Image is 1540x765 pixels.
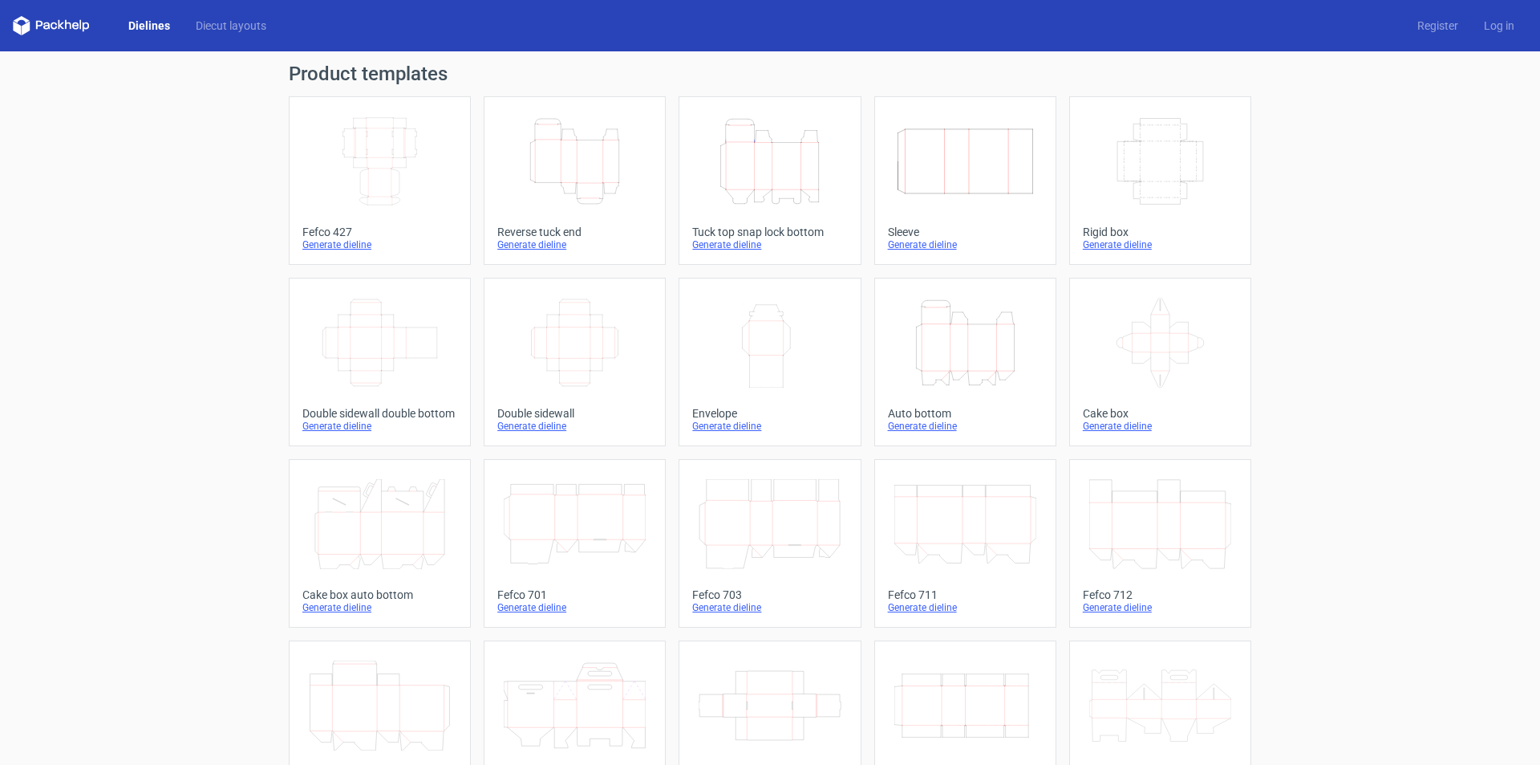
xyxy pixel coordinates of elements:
a: Fefco 711Generate dieline [874,459,1056,628]
div: Fefco 711 [888,588,1043,601]
div: Generate dieline [888,238,1043,251]
div: Generate dieline [692,601,847,614]
div: Sleeve [888,226,1043,238]
a: Double sidewall double bottomGenerate dieline [289,278,471,446]
div: Generate dieline [302,420,457,433]
a: Rigid boxGenerate dieline [1069,96,1251,265]
a: Fefco 703Generate dieline [679,459,861,628]
div: Reverse tuck end [497,226,652,238]
div: Generate dieline [1083,238,1238,251]
div: Fefco 712 [1083,588,1238,601]
a: SleeveGenerate dieline [874,96,1056,265]
div: Generate dieline [692,238,847,251]
a: Register [1404,18,1471,34]
a: Auto bottomGenerate dieline [874,278,1056,446]
div: Double sidewall double bottom [302,407,457,420]
div: Generate dieline [497,601,652,614]
div: Envelope [692,407,847,420]
div: Cake box [1083,407,1238,420]
a: Cake box auto bottomGenerate dieline [289,459,471,628]
div: Generate dieline [888,420,1043,433]
a: Fefco 701Generate dieline [484,459,666,628]
div: Generate dieline [302,601,457,614]
h1: Product templates [289,64,1251,83]
div: Generate dieline [888,601,1043,614]
a: EnvelopeGenerate dieline [679,278,861,446]
div: Tuck top snap lock bottom [692,226,847,238]
div: Fefco 427 [302,226,457,238]
a: Reverse tuck endGenerate dieline [484,96,666,265]
div: Fefco 701 [497,588,652,601]
div: Auto bottom [888,407,1043,420]
div: Fefco 703 [692,588,847,601]
div: Generate dieline [497,420,652,433]
div: Generate dieline [1083,420,1238,433]
div: Generate dieline [1083,601,1238,614]
a: Double sidewallGenerate dieline [484,278,666,446]
a: Fefco 712Generate dieline [1069,459,1251,628]
div: Generate dieline [692,420,847,433]
div: Rigid box [1083,226,1238,238]
a: Diecut layouts [183,18,279,34]
a: Fefco 427Generate dieline [289,96,471,265]
div: Cake box auto bottom [302,588,457,601]
div: Double sidewall [497,407,652,420]
a: Dielines [115,18,183,34]
a: Log in [1471,18,1527,34]
div: Generate dieline [497,238,652,251]
a: Tuck top snap lock bottomGenerate dieline [679,96,861,265]
a: Cake boxGenerate dieline [1069,278,1251,446]
div: Generate dieline [302,238,457,251]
